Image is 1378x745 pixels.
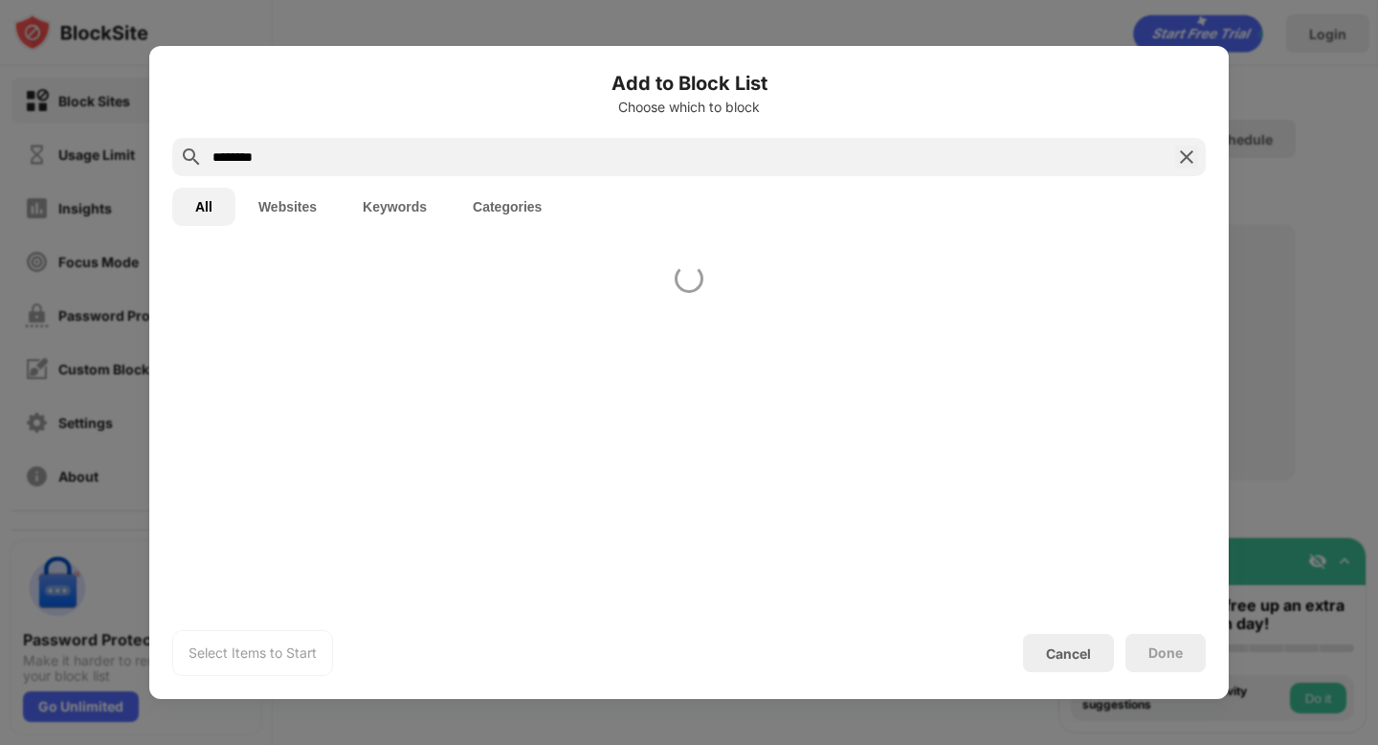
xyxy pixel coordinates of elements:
[172,188,235,226] button: All
[340,188,450,226] button: Keywords
[1148,645,1183,661] div: Done
[450,188,565,226] button: Categories
[1046,645,1091,662] div: Cancel
[235,188,340,226] button: Websites
[189,643,317,663] div: Select Items to Start
[180,146,203,169] img: search.svg
[172,100,1206,115] div: Choose which to block
[172,69,1206,98] h6: Add to Block List
[1175,146,1198,169] img: search-close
